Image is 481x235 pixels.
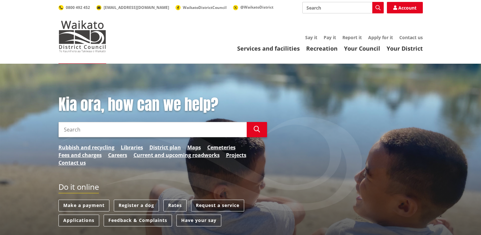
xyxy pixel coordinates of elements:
[176,215,221,226] a: Have your say
[306,45,338,52] a: Recreation
[58,5,90,10] a: 0800 492 452
[58,144,114,151] a: Rubbish and recycling
[191,200,244,211] a: Request a service
[163,200,187,211] a: Rates
[187,144,201,151] a: Maps
[226,151,246,159] a: Projects
[344,45,380,52] a: Your Council
[324,34,336,40] a: Pay it
[149,144,181,151] a: District plan
[58,182,99,194] h2: Do it online
[368,34,393,40] a: Apply for it
[399,34,423,40] a: Contact us
[104,215,172,226] a: Feedback & Complaints
[233,4,273,10] a: @WaikatoDistrict
[240,4,273,10] span: @WaikatoDistrict
[342,34,362,40] a: Report it
[58,122,247,137] input: Search input
[305,34,317,40] a: Say it
[121,144,143,151] a: Libraries
[183,5,227,10] span: WaikatoDistrictCouncil
[175,5,227,10] a: WaikatoDistrictCouncil
[134,151,220,159] a: Current and upcoming roadworks
[58,159,86,167] a: Contact us
[237,45,300,52] a: Services and facilities
[96,5,169,10] a: [EMAIL_ADDRESS][DOMAIN_NAME]
[58,215,99,226] a: Applications
[207,144,236,151] a: Cemeteries
[58,200,109,211] a: Make a payment
[66,5,90,10] span: 0800 492 452
[108,151,127,159] a: Careers
[58,151,102,159] a: Fees and charges
[104,5,169,10] span: [EMAIL_ADDRESS][DOMAIN_NAME]
[58,96,267,114] h1: Kia ora, how can we help?
[387,45,423,52] a: Your District
[302,2,384,13] input: Search input
[58,20,106,52] img: Waikato District Council - Te Kaunihera aa Takiwaa o Waikato
[387,2,423,13] a: Account
[114,200,159,211] a: Register a dog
